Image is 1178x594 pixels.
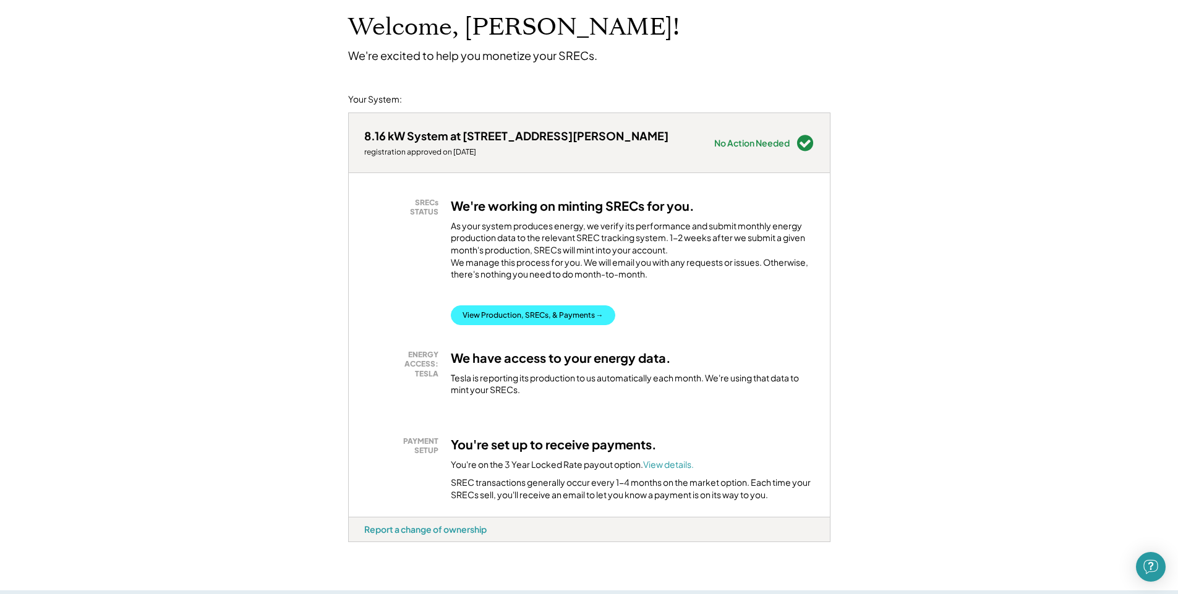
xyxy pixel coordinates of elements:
[451,350,671,366] h3: We have access to your energy data.
[451,459,694,471] div: You're on the 3 Year Locked Rate payout option.
[451,477,814,501] div: SREC transactions generally occur every 1-4 months on the market option. Each time your SRECs sel...
[364,147,668,157] div: registration approved on [DATE]
[364,524,487,535] div: Report a change of ownership
[451,372,814,396] div: Tesla is reporting its production to us automatically each month. We're using that data to mint y...
[451,305,615,325] button: View Production, SRECs, & Payments →
[643,459,694,470] a: View details.
[348,542,392,547] div: ocivy2pe - VA Distributed
[370,436,438,456] div: PAYMENT SETUP
[1136,552,1166,582] div: Open Intercom Messenger
[370,350,438,379] div: ENERGY ACCESS: TESLA
[370,198,438,217] div: SRECs STATUS
[451,220,814,287] div: As your system produces energy, we verify its performance and submit monthly energy production da...
[714,138,790,147] div: No Action Needed
[348,13,680,42] h1: Welcome, [PERSON_NAME]!
[451,436,657,452] h3: You're set up to receive payments.
[364,129,668,143] div: 8.16 kW System at [STREET_ADDRESS][PERSON_NAME]
[451,198,694,214] h3: We're working on minting SRECs for you.
[348,48,597,62] div: We're excited to help you monetize your SRECs.
[348,93,402,106] div: Your System:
